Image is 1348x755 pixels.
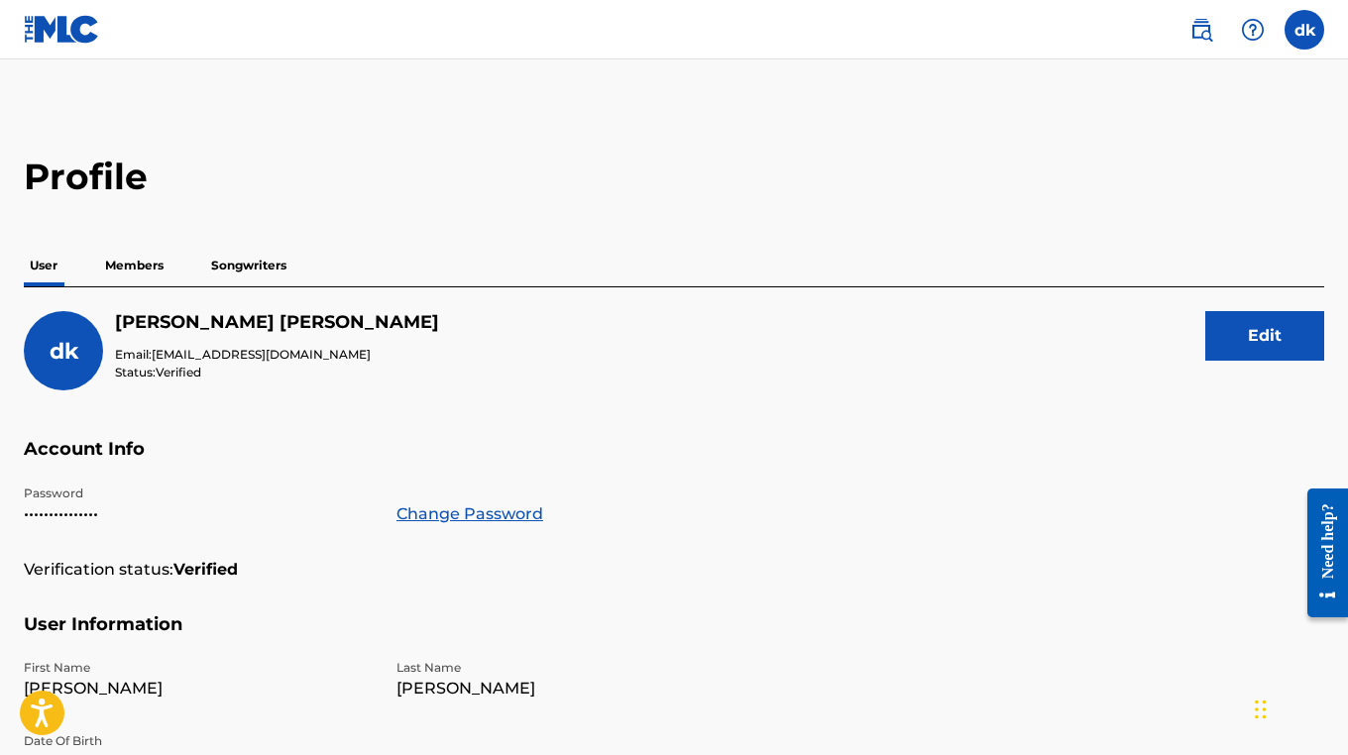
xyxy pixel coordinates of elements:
img: help [1241,18,1265,42]
h5: User Information [24,613,1324,660]
p: Verification status: [24,558,173,582]
p: Password [24,485,373,502]
div: Drag [1255,680,1267,739]
span: [EMAIL_ADDRESS][DOMAIN_NAME] [152,347,371,362]
img: MLC Logo [24,15,100,44]
a: Change Password [396,502,543,526]
iframe: Resource Center [1292,468,1348,637]
h5: david kidd [115,311,439,334]
p: Songwriters [205,245,292,286]
p: User [24,245,63,286]
h5: Account Info [24,438,1324,485]
span: Verified [156,365,201,379]
p: [PERSON_NAME] [24,677,373,701]
div: User Menu [1285,10,1324,50]
span: dk [50,338,78,365]
p: Date Of Birth [24,732,373,750]
button: Edit [1205,311,1324,361]
p: [PERSON_NAME] [396,677,745,701]
h2: Profile [24,155,1324,199]
p: First Name [24,659,373,677]
p: Status: [115,364,439,381]
strong: Verified [173,558,238,582]
p: ••••••••••••••• [24,502,373,526]
iframe: Chat Widget [1249,660,1348,755]
div: Help [1233,10,1273,50]
p: Members [99,245,169,286]
p: Email: [115,346,439,364]
p: Last Name [396,659,745,677]
a: Public Search [1181,10,1221,50]
img: search [1189,18,1213,42]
